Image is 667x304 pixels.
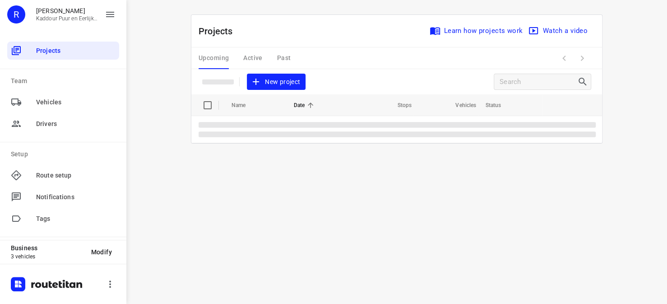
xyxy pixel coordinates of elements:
[11,150,119,159] p: Setup
[11,244,84,252] p: Business
[7,188,119,206] div: Notifications
[7,166,119,184] div: Route setup
[7,5,25,23] div: R
[247,74,306,90] button: New project
[36,98,116,107] span: Vehicles
[36,119,116,129] span: Drivers
[577,76,591,87] div: Search
[444,100,476,111] span: Vehicles
[294,100,317,111] span: Date
[232,100,258,111] span: Name
[11,76,119,86] p: Team
[36,192,116,202] span: Notifications
[500,75,577,89] input: Search projects
[36,171,116,180] span: Route setup
[36,7,97,14] p: Rachid Kaddour
[91,248,112,256] span: Modify
[7,115,119,133] div: Drivers
[555,49,573,67] span: Previous Page
[7,42,119,60] div: Projects
[36,214,116,224] span: Tags
[36,15,97,22] p: Kaddour Puur en Eerlijk Vlees B.V.
[36,46,116,56] span: Projects
[485,100,513,111] span: Status
[11,253,84,260] p: 3 vehicles
[385,100,412,111] span: Stops
[252,76,300,88] span: New project
[199,24,240,38] p: Projects
[7,93,119,111] div: Vehicles
[7,210,119,228] div: Tags
[573,49,591,67] span: Next Page
[84,244,119,260] button: Modify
